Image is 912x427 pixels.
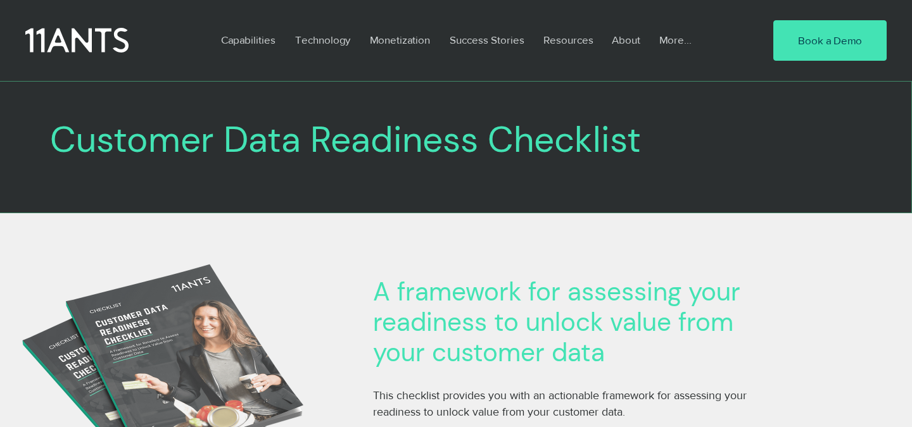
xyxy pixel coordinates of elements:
[212,25,286,54] a: Capabilities
[50,119,814,162] h3: Customer Data Readiness Checklist
[212,25,735,54] nav: Site
[773,20,887,61] a: Book a Demo
[364,25,436,54] p: Monetization
[534,25,602,54] a: Resources
[798,33,862,48] span: Book a Demo
[360,25,440,54] a: Monetization
[602,25,650,54] a: About
[537,25,600,54] p: Resources
[289,25,357,54] p: Technology
[653,25,698,54] p: More...
[215,25,282,54] p: Capabilities
[286,25,360,54] a: Technology
[443,25,531,54] p: Success Stories
[373,276,778,368] h3: A framework for assessing your readiness to unlock value from your customer data
[440,25,534,54] a: Success Stories
[605,25,647,54] p: About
